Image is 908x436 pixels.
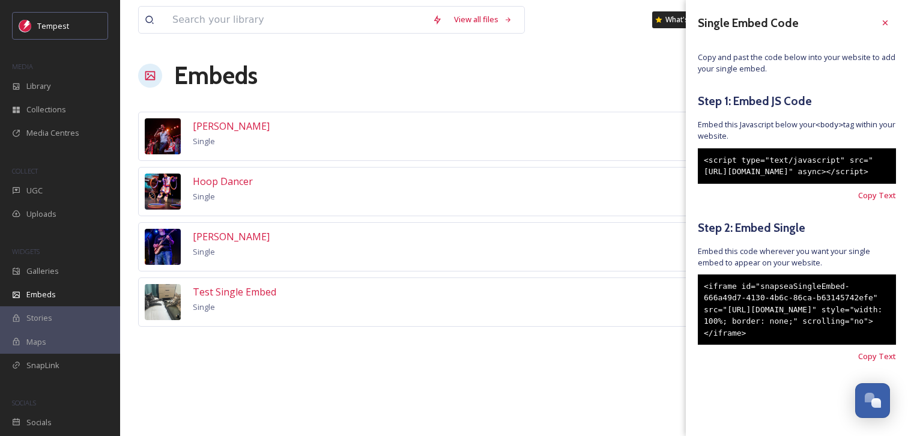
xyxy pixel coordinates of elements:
[145,118,181,154] img: 7a5bf916-aab3-48ad-9974-14976c7dfd5c.jpg
[26,80,50,92] span: Library
[698,148,896,184] div: <script type="text/javascript" src="[URL][DOMAIN_NAME]" async></script>
[12,398,36,407] span: SOCIALS
[26,104,66,115] span: Collections
[26,289,56,300] span: Embeds
[193,120,270,133] span: [PERSON_NAME]
[193,285,276,298] span: Test Single Embed
[26,208,56,220] span: Uploads
[12,247,40,256] span: WIDGETS
[145,174,181,210] img: d866d62c-af30-487a-9549-5dd8fac78eba.jpg
[698,52,896,74] span: Copy and past the code below into your website to add your single embed.
[698,246,896,268] span: Embed this code wherever you want your single embed to appear on your website.
[698,92,896,110] h5: Step 1: Embed JS Code
[19,20,31,32] img: tempest-red-icon-rounded.png
[193,136,215,147] span: Single
[174,58,258,94] a: Embeds
[12,166,38,175] span: COLLECT
[193,301,215,312] span: Single
[26,360,59,371] span: SnapLink
[858,190,896,201] span: Copy Text
[26,185,43,196] span: UGC
[698,219,896,237] h5: Step 2: Embed Single
[37,20,69,31] span: Tempest
[816,120,843,129] span: <body>
[145,284,181,320] img: 8a4cb2ce-b9e4-4a5f-91d4-bce72301b67e.jpg
[26,127,79,139] span: Media Centres
[145,229,181,265] img: bc2cd771-57cc-4c1a-a547-b76a1d06b7a6.jpg
[698,119,896,142] span: Embed this Javascript below your tag within your website.
[193,191,215,202] span: Single
[193,175,253,188] span: Hoop Dancer
[193,246,215,257] span: Single
[12,62,33,71] span: MEDIA
[698,274,896,345] div: <iframe id="snapseaSingleEmbed-666a49d7-4130-4b6c-86ca-b63145742efe" src="[URL][DOMAIN_NAME]" sty...
[26,336,46,348] span: Maps
[858,351,896,362] span: Copy Text
[855,383,890,418] button: Open Chat
[698,14,799,32] h3: Single Embed Code
[26,417,52,428] span: Socials
[448,8,518,31] a: View all files
[166,7,426,33] input: Search your library
[652,11,712,28] a: What's New
[193,230,270,243] span: [PERSON_NAME]
[26,265,59,277] span: Galleries
[26,312,52,324] span: Stories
